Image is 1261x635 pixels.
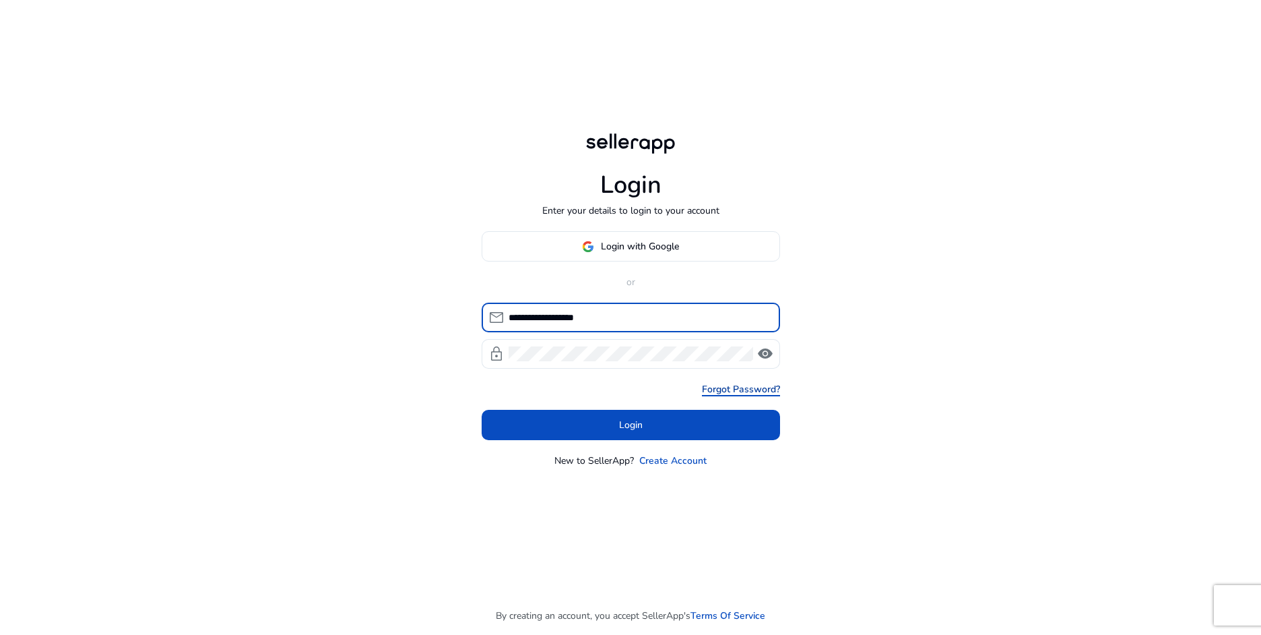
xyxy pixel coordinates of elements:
[757,346,773,362] span: visibility
[601,239,679,253] span: Login with Google
[488,346,505,362] span: lock
[542,204,719,218] p: Enter your details to login to your account
[619,418,643,432] span: Login
[639,454,707,468] a: Create Account
[554,454,634,468] p: New to SellerApp?
[690,609,765,623] a: Terms Of Service
[482,410,780,440] button: Login
[600,171,661,200] h1: Login
[482,231,780,262] button: Login with Google
[702,382,780,396] a: Forgot Password?
[488,309,505,326] span: mail
[582,241,594,253] img: google-logo.svg
[482,275,780,289] p: or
